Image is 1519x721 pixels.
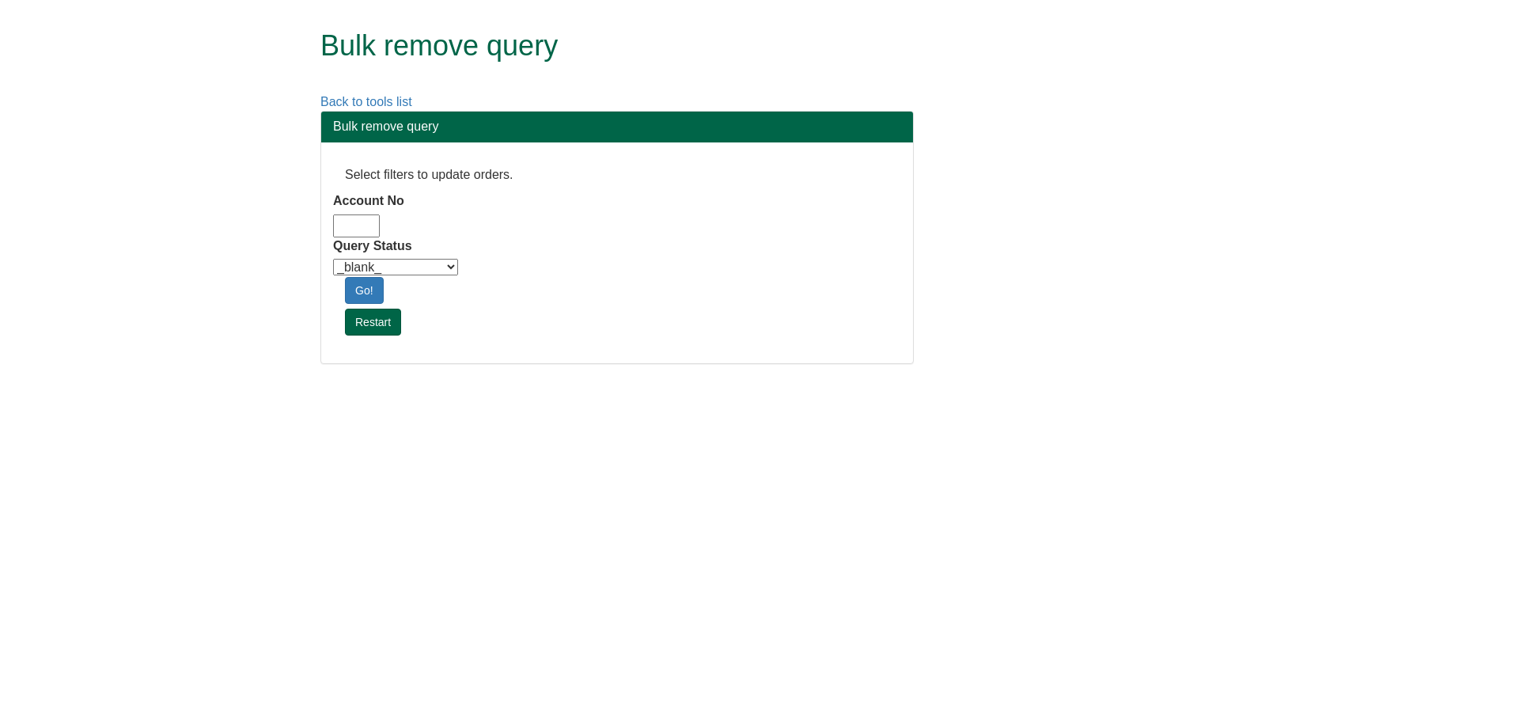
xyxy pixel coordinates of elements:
[345,277,384,304] a: Go!
[345,166,889,184] p: Select filters to update orders.
[345,309,401,336] a: Restart
[333,120,901,134] h3: Bulk remove query
[333,192,404,211] label: Account No
[320,95,412,108] a: Back to tools list
[333,237,412,256] label: Query Status
[320,30,1163,62] h1: Bulk remove query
